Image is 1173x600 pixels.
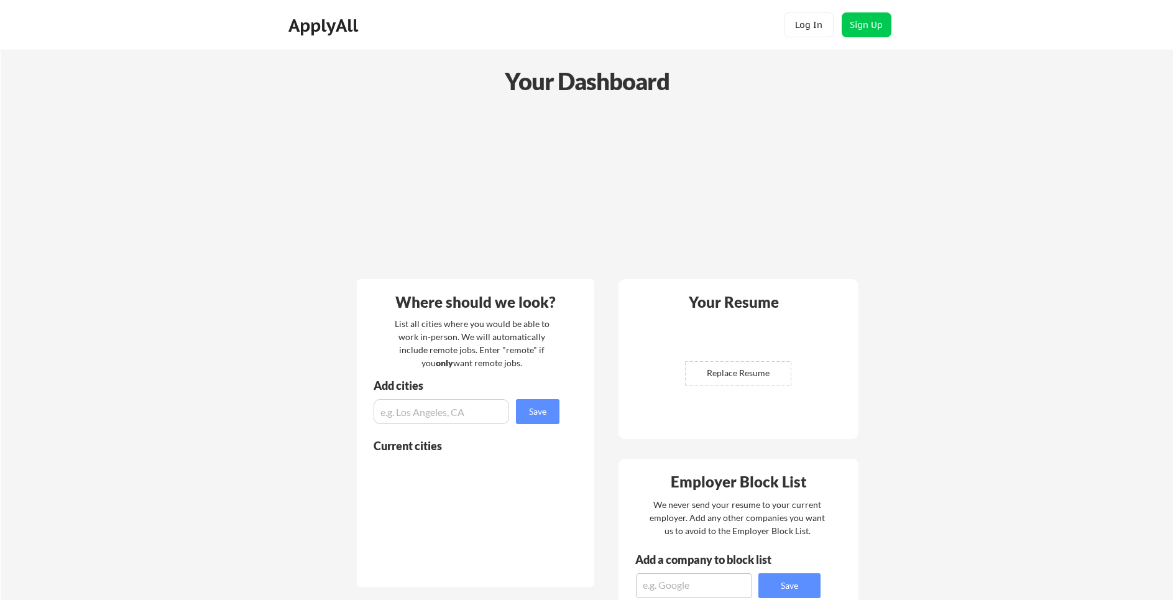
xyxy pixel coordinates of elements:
strong: only [436,358,453,368]
button: Sign Up [842,12,891,37]
input: e.g. Los Angeles, CA [374,399,509,424]
div: Current cities [374,440,546,451]
div: Employer Block List [623,474,855,489]
button: Save [758,573,821,598]
div: Add a company to block list [635,554,791,565]
div: We never send your resume to your current employer. Add any other companies you want us to avoid ... [649,498,826,537]
div: ApplyAll [288,15,362,36]
button: Save [516,399,559,424]
div: Your Resume [673,295,796,310]
div: Your Dashboard [1,63,1173,99]
div: List all cities where you would be able to work in-person. We will automatically include remote j... [387,317,558,369]
div: Where should we look? [360,295,591,310]
button: Log In [784,12,834,37]
div: Add cities [374,380,563,391]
